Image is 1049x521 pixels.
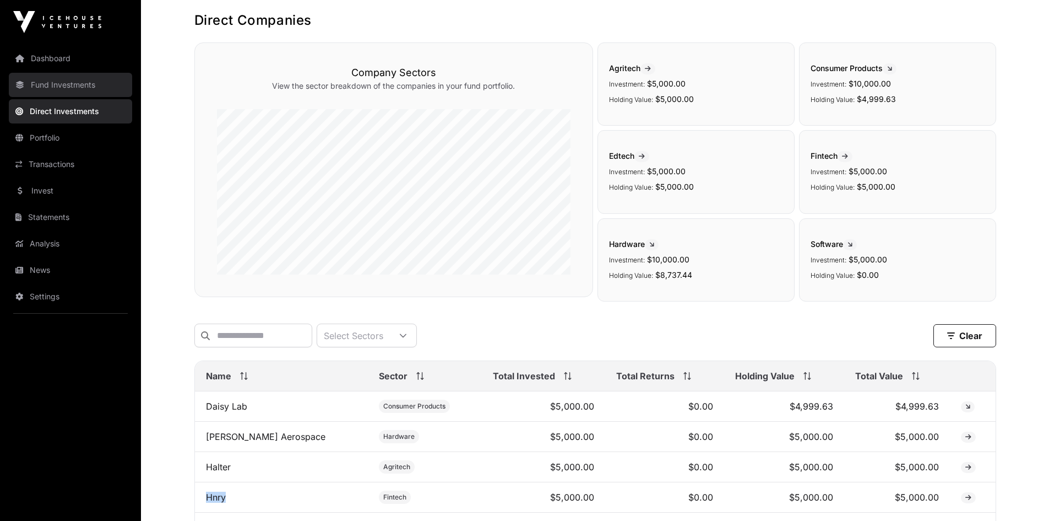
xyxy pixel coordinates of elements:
[609,63,783,74] span: Agritech
[849,166,887,176] span: $5,000.00
[724,422,844,452] td: $5,000.00
[724,391,844,422] td: $4,999.63
[482,482,605,513] td: $5,000.00
[605,452,724,482] td: $0.00
[844,422,950,452] td: $5,000.00
[811,239,985,250] span: Software
[849,79,891,88] span: $10,000.00
[857,94,896,104] span: $4,999.63
[609,168,645,176] span: Investment:
[605,391,724,422] td: $0.00
[735,369,795,383] span: Holding Value
[9,179,132,203] a: Invest
[609,183,653,191] span: Holding Value:
[855,369,903,383] span: Total Value
[844,452,950,482] td: $5,000.00
[811,183,855,191] span: Holding Value:
[605,422,724,452] td: $0.00
[616,369,675,383] span: Total Returns
[206,401,247,412] a: Daisy Lab
[206,492,226,503] a: Hnry
[217,80,570,92] p: View the sector breakdown of the companies in your fund portfolio.
[317,324,390,347] div: Select Sectors
[9,205,132,229] a: Statements
[647,79,686,88] span: $5,000.00
[811,271,855,280] span: Holding Value:
[724,452,844,482] td: $5,000.00
[994,468,1049,521] iframe: Chat Widget
[9,284,132,309] a: Settings
[811,63,985,74] span: Consumer Products
[647,166,686,176] span: $5,000.00
[609,271,653,280] span: Holding Value:
[482,391,605,422] td: $5,000.00
[383,402,445,411] span: Consumer Products
[379,369,407,383] span: Sector
[9,152,132,176] a: Transactions
[9,99,132,123] a: Direct Investments
[655,182,694,191] span: $5,000.00
[655,94,694,104] span: $5,000.00
[609,239,783,250] span: Hardware
[493,369,555,383] span: Total Invested
[811,151,985,162] span: Fintech
[383,463,410,471] span: Agritech
[844,391,950,422] td: $4,999.63
[609,80,645,88] span: Investment:
[206,461,231,472] a: Halter
[857,182,895,191] span: $5,000.00
[9,126,132,150] a: Portfolio
[655,270,692,280] span: $8,737.44
[13,11,101,33] img: Icehouse Ventures Logo
[849,255,887,264] span: $5,000.00
[811,80,846,88] span: Investment:
[857,270,879,280] span: $0.00
[206,431,325,442] a: [PERSON_NAME] Aerospace
[217,65,570,80] h3: Company Sectors
[609,151,783,162] span: Edtech
[206,369,231,383] span: Name
[605,482,724,513] td: $0.00
[609,256,645,264] span: Investment:
[9,232,132,256] a: Analysis
[482,422,605,452] td: $5,000.00
[811,168,846,176] span: Investment:
[811,256,846,264] span: Investment:
[724,482,844,513] td: $5,000.00
[609,95,653,104] span: Holding Value:
[9,46,132,71] a: Dashboard
[482,452,605,482] td: $5,000.00
[811,95,855,104] span: Holding Value:
[844,482,950,513] td: $5,000.00
[383,432,415,441] span: Hardware
[383,493,406,502] span: Fintech
[9,258,132,282] a: News
[647,255,689,264] span: $10,000.00
[933,324,996,347] button: Clear
[9,73,132,97] a: Fund Investments
[194,12,996,29] h1: Direct Companies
